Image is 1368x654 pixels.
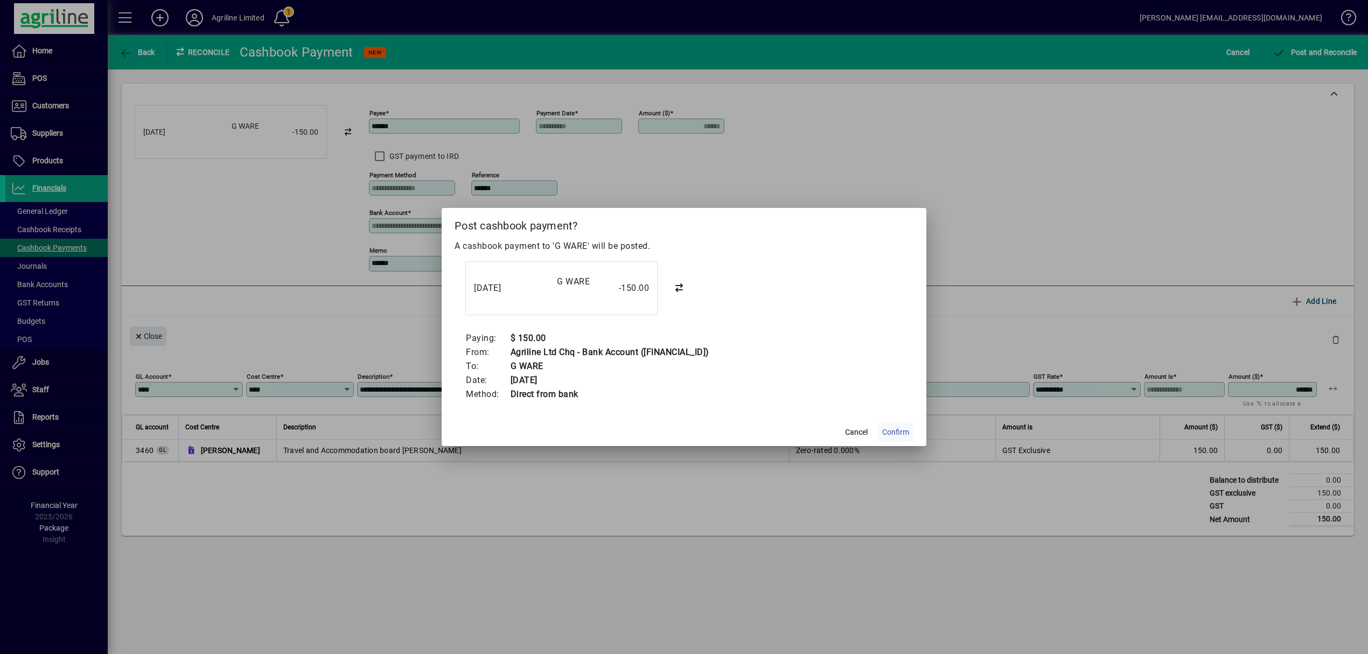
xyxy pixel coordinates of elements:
[510,373,709,387] td: [DATE]
[455,240,913,253] p: A cashbook payment to 'G WARE' will be posted.
[474,282,517,295] div: [DATE]
[845,427,868,438] span: Cancel
[465,331,510,345] td: Paying:
[882,427,909,438] span: Confirm
[510,387,709,401] td: Direct from bank
[465,359,510,373] td: To:
[465,387,510,401] td: Method:
[557,276,590,287] span: G WARE
[510,331,709,345] td: $ 150.00
[839,422,874,442] button: Cancel
[442,208,926,239] h2: Post cashbook payment?
[510,345,709,359] td: Agriline Ltd Chq - Bank Account ([FINANCIAL_ID])
[465,345,510,359] td: From:
[595,282,649,295] div: -150.00
[878,422,913,442] button: Confirm
[510,359,709,373] td: G WARE
[465,373,510,387] td: Date:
